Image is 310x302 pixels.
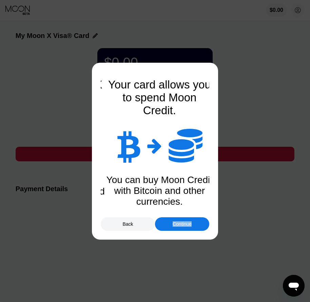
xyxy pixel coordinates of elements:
div:  [169,127,202,164]
div: Continue [155,217,209,231]
div:  [147,137,162,154]
div:  [116,129,140,163]
div: You can buy Moon Credit with Bitcoin and other currencies. [105,175,214,207]
div: Continue [173,221,192,227]
div: Back [101,217,155,231]
div: Your card allows you to spend Moon Credit. [105,78,214,117]
div: Back [122,221,133,227]
iframe: Button to launch messaging window [283,275,305,297]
